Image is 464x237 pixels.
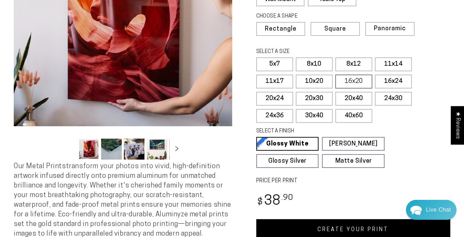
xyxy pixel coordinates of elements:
a: Matte Silver [322,154,385,168]
label: 16x20 [335,75,372,88]
img: Helga [79,10,97,28]
span: Panoramic [374,25,406,32]
label: 10x20 [296,75,333,88]
div: Contact Us Directly [426,200,451,220]
legend: SELECT A SIZE [256,48,370,56]
button: Slide left [61,142,76,157]
label: 30x40 [296,109,333,123]
a: [PERSON_NAME] [322,137,385,151]
label: 24x36 [256,109,293,123]
span: Square [324,26,346,32]
legend: SELECT A FINISH [256,128,370,135]
img: John [64,10,82,28]
label: 20x40 [335,92,372,106]
label: 24x30 [375,92,412,106]
button: Load image 1 in gallery view [78,139,99,160]
button: Load image 2 in gallery view [101,139,122,160]
label: 8x10 [296,57,333,71]
label: 40x60 [335,109,372,123]
label: PRICE PER PRINT [256,177,451,185]
label: 20x24 [256,92,293,106]
button: Slide right [169,142,184,157]
a: Glossy White [256,137,319,151]
img: Marie J [50,10,68,28]
span: We run on [53,163,93,167]
div: Click to open Judge.me floating reviews tab [451,106,464,144]
label: 16x24 [375,75,412,88]
span: Re:amaze [74,161,93,168]
sup: .90 [281,194,293,202]
label: 11x17 [256,75,293,88]
span: Away until [DATE] [51,34,95,40]
legend: CHOOSE A SHAPE [256,13,351,20]
span: Rectangle [265,26,296,32]
bdi: 38 [256,195,294,208]
label: 11x14 [375,57,412,71]
button: Load image 3 in gallery view [124,139,144,160]
button: Load image 4 in gallery view [147,139,167,160]
label: 5x7 [256,57,293,71]
div: Chat widget toggle [406,200,456,220]
a: Glossy Silver [256,154,319,168]
label: 20x30 [296,92,333,106]
label: 8x12 [335,57,372,71]
span: $ [257,198,263,207]
a: Leave A Message [45,173,101,184]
